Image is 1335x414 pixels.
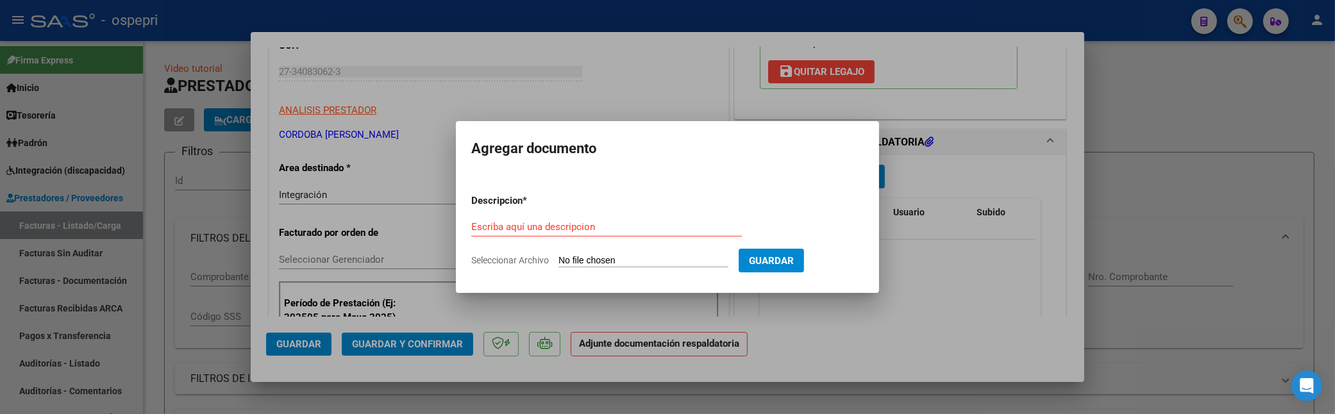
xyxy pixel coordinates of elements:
[471,194,589,208] p: Descripcion
[471,255,549,265] span: Seleccionar Archivo
[1291,370,1322,401] div: Open Intercom Messenger
[471,137,864,161] h2: Agregar documento
[749,255,794,267] span: Guardar
[739,249,804,272] button: Guardar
